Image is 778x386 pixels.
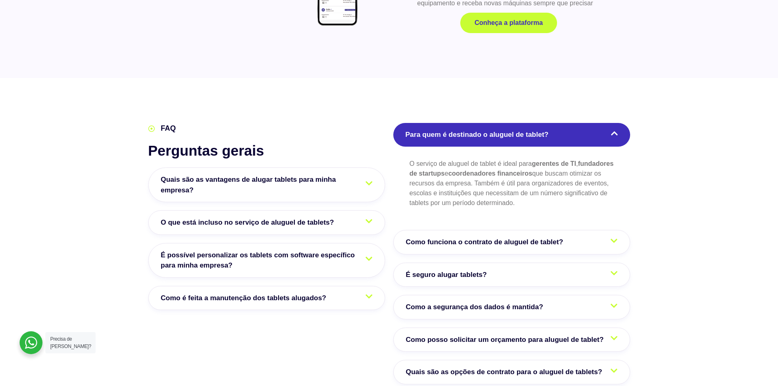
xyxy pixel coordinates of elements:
[159,123,176,134] span: FAQ
[161,174,372,195] span: Quais são as vantagens de alugar tablets para minha empresa?
[161,293,330,303] span: Como é feita a manutenção dos tablets alugados?
[393,230,630,254] a: Como funciona o contrato de aluguel de tablet?
[406,302,547,312] span: Como a segurança dos dados é mantida?
[148,286,385,310] a: Como é feita a manutenção dos tablets alugados?
[148,243,385,278] a: É possível personalizar os tablets com software específico para minha empresa?
[393,263,630,287] a: É seguro alugar tablets?
[410,160,614,177] strong: fundadores de startups
[161,217,338,228] span: O que está incluso no serviço de aluguel de tablets?
[631,281,778,386] iframe: Chat Widget
[393,123,630,147] a: Para quem é destinado o aluguel de tablet?
[393,360,630,384] a: Quais são as opções de contrato para o aluguel de tablets?
[50,336,91,349] span: Precisa de [PERSON_NAME]?
[460,13,557,33] a: Conheça a plataforma
[448,170,532,177] strong: coordenadores financeiros
[631,281,778,386] div: Widget de chat
[393,328,630,352] a: Como posso solicitar um orçamento para aluguel de tablet?
[406,237,567,248] span: Como funciona o contrato de aluguel de tablet?
[148,142,385,159] h2: Perguntas gerais
[161,250,372,271] span: É possível personalizar os tablets com software específico para minha empresa?
[406,129,553,140] span: Para quem é destinado o aluguel de tablet?
[532,160,576,167] strong: gerentes de TI
[148,210,385,235] a: O que está incluso no serviço de aluguel de tablets?
[406,367,606,377] span: Quais são as opções de contrato para o aluguel de tablets?
[406,270,491,280] span: É seguro alugar tablets?
[410,159,614,208] p: O serviço de aluguel de tablet é ideal para , e que buscam otimizar os recursos da empresa. També...
[148,167,385,202] a: Quais são as vantagens de alugar tablets para minha empresa?
[475,20,543,26] span: Conheça a plataforma
[393,295,630,319] a: Como a segurança dos dados é mantida?
[406,335,608,345] span: Como posso solicitar um orçamento para aluguel de tablet?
